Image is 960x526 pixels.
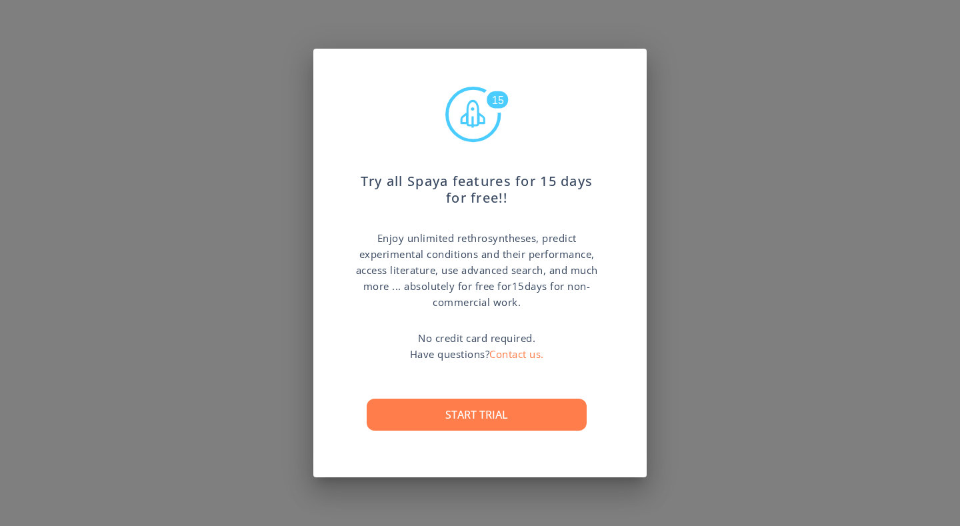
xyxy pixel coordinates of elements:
p: No credit card required. Have questions? [410,330,544,362]
p: Enjoy unlimited rethrosyntheses, predict experimental conditions and their performance, access li... [353,230,600,310]
button: Start trial [367,399,587,431]
text: 15 [492,95,504,106]
a: Contact us. [489,347,544,361]
p: Try all Spaya features for 15 days for free!! [353,160,600,207]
